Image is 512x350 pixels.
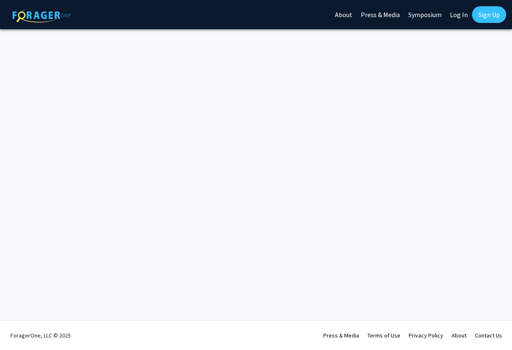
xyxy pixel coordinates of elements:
a: Sign Up [472,6,506,23]
a: Terms of Use [367,332,400,339]
a: About [452,332,467,339]
a: Privacy Policy [409,332,443,339]
img: ForagerOne Logo [12,8,71,23]
div: ForagerOne, LLC © 2025 [10,321,71,350]
a: Press & Media [323,332,359,339]
a: Contact Us [475,332,502,339]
